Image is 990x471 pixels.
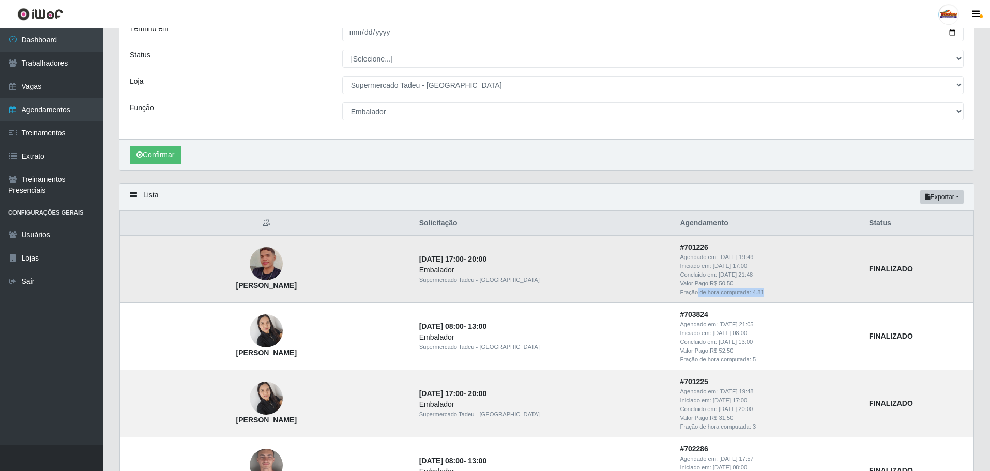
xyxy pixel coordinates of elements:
[419,343,668,352] div: Supermercado Tadeu - [GEOGRAPHIC_DATA]
[863,211,973,236] th: Status
[17,8,63,21] img: CoreUI Logo
[419,265,668,276] div: Embalador
[713,464,747,470] time: [DATE] 08:00
[680,445,708,453] strong: # 702286
[719,321,753,327] time: [DATE] 21:05
[419,389,486,398] strong: -
[680,262,857,270] div: Iniciado em:
[680,387,857,396] div: Agendado em:
[419,457,486,465] strong: -
[130,23,169,34] label: Término em
[719,254,753,260] time: [DATE] 19:49
[680,279,857,288] div: Valor Pago: R$ 50,50
[680,414,857,422] div: Valor Pago: R$ 31,50
[419,276,668,284] div: Supermercado Tadeu - [GEOGRAPHIC_DATA]
[236,348,297,357] strong: [PERSON_NAME]
[680,320,857,329] div: Agendado em:
[680,338,857,346] div: Concluido em:
[413,211,674,236] th: Solicitação
[713,263,747,269] time: [DATE] 17:00
[419,322,486,330] strong: -
[130,76,143,87] label: Loja
[419,399,668,410] div: Embalador
[920,190,964,204] button: Exportar
[680,422,857,431] div: Fração de hora computada: 3
[719,388,753,394] time: [DATE] 19:48
[869,399,913,407] strong: FINALIZADO
[680,454,857,463] div: Agendado em:
[130,50,150,60] label: Status
[680,405,857,414] div: Concluido em:
[419,457,464,465] time: [DATE] 08:00
[719,455,753,462] time: [DATE] 17:57
[419,322,464,330] time: [DATE] 08:00
[869,332,913,340] strong: FINALIZADO
[419,255,486,263] strong: -
[719,339,753,345] time: [DATE] 13:00
[119,184,974,211] div: Lista
[680,310,708,318] strong: # 703824
[680,377,708,386] strong: # 701225
[468,389,486,398] time: 20:00
[713,397,747,403] time: [DATE] 17:00
[236,416,297,424] strong: [PERSON_NAME]
[342,23,964,41] input: 00/00/0000
[680,329,857,338] div: Iniciado em:
[419,389,464,398] time: [DATE] 17:00
[419,255,464,263] time: [DATE] 17:00
[680,396,857,405] div: Iniciado em:
[674,211,863,236] th: Agendamento
[419,332,668,343] div: Embalador
[130,102,154,113] label: Função
[250,309,283,353] img: Rosilda pereira de Sousa
[680,253,857,262] div: Agendado em:
[236,281,297,290] strong: [PERSON_NAME]
[250,376,283,420] img: Rosilda pereira de Sousa
[419,410,668,419] div: Supermercado Tadeu - [GEOGRAPHIC_DATA]
[468,255,486,263] time: 20:00
[680,288,857,297] div: Fração de hora computada: 4.81
[713,330,747,336] time: [DATE] 08:00
[250,235,283,294] img: Edson Lacerda da Silva Alves
[130,146,181,164] button: Confirmar
[468,322,486,330] time: 13:00
[680,346,857,355] div: Valor Pago: R$ 52,50
[680,270,857,279] div: Concluido em:
[869,265,913,273] strong: FINALIZADO
[680,355,857,364] div: Fração de hora computada: 5
[468,457,486,465] time: 13:00
[719,406,753,412] time: [DATE] 20:00
[680,243,708,251] strong: # 701226
[719,271,753,278] time: [DATE] 21:48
